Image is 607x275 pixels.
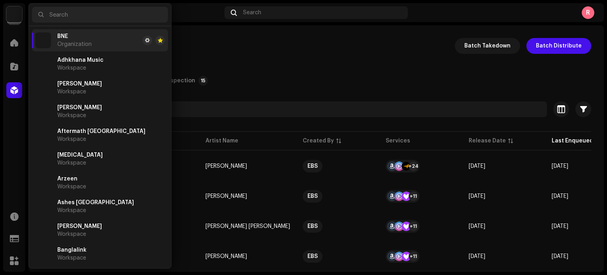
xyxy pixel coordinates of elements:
[469,137,506,145] div: Release Date
[41,101,547,117] input: Search
[409,192,418,201] div: +11
[303,190,373,203] span: EBS
[57,223,102,229] span: Asif Akbar
[35,80,51,96] img: 71b606cd-cf1a-4591-9c5c-2aa0cd6267be
[35,32,51,48] img: 71b606cd-cf1a-4591-9c5c-2aa0cd6267be
[35,151,51,167] img: 71b606cd-cf1a-4591-9c5c-2aa0cd6267be
[35,246,51,262] img: 71b606cd-cf1a-4591-9c5c-2aa0cd6267be
[57,255,86,261] span: Workspace
[57,160,86,166] span: Workspace
[303,160,373,173] span: EBS
[57,104,102,111] span: Adit Rahman
[57,89,86,95] span: Workspace
[526,38,591,54] button: Batch Distribute
[57,57,104,63] span: Adhkhana Music
[35,175,51,191] img: 71b606cd-cf1a-4591-9c5c-2aa0cd6267be
[57,199,134,206] span: Ashes Bangladesh
[469,163,485,169] span: Nov 13, 2024
[303,250,373,263] span: EBS
[469,224,485,229] span: Mar 20, 2018
[57,207,86,214] span: Workspace
[57,33,68,40] span: BNE
[205,254,290,259] span: Abdul Kayum
[35,222,51,238] img: 71b606cd-cf1a-4591-9c5c-2aa0cd6267be
[243,9,261,16] span: Search
[198,76,208,85] p-badge: 15
[536,38,582,54] span: Batch Distribute
[35,199,51,214] img: 71b606cd-cf1a-4591-9c5c-2aa0cd6267be
[307,190,318,203] div: EBS
[57,176,77,182] span: Arzeen
[57,152,103,158] span: Arbovirus
[464,38,511,54] span: Batch Takedown
[57,112,86,119] span: Workspace
[552,224,568,229] span: Nov 12, 2024
[469,193,485,199] span: Apr 16, 2018
[57,136,86,142] span: Workspace
[35,56,51,72] img: 71b606cd-cf1a-4591-9c5c-2aa0cd6267be
[552,193,568,199] span: Nov 13, 2024
[205,254,247,259] div: [PERSON_NAME]
[57,41,92,47] span: Organization
[307,220,318,233] div: EBS
[205,193,290,199] span: Kumar Bishwajit
[303,220,373,233] span: EBS
[57,81,102,87] span: Adib Kabir
[552,163,568,169] span: Nov 13, 2024
[205,224,290,229] div: [PERSON_NAME] [PERSON_NAME]
[205,163,247,169] div: [PERSON_NAME]
[307,250,318,263] div: EBS
[57,247,87,253] span: Banglalink
[552,137,593,145] div: Last Enqueued
[57,128,145,135] span: Aftermath Bangladesh
[455,38,520,54] button: Batch Takedown
[35,127,51,143] img: 71b606cd-cf1a-4591-9c5c-2aa0cd6267be
[409,252,418,261] div: +11
[469,254,485,259] span: Nov 12, 2024
[35,104,51,119] img: 71b606cd-cf1a-4591-9c5c-2aa0cd6267be
[57,65,86,71] span: Workspace
[552,254,568,259] span: Nov 12, 2024
[57,184,86,190] span: Workspace
[205,193,247,199] div: [PERSON_NAME]
[307,160,318,173] div: EBS
[6,6,22,22] img: 71b606cd-cf1a-4591-9c5c-2aa0cd6267be
[582,6,594,19] div: R
[409,161,418,171] div: +24
[205,224,290,229] span: Sayed Abdul Hadi
[303,137,334,145] div: Created By
[57,231,86,237] span: Workspace
[409,222,418,231] div: +11
[205,163,290,169] span: Asif Akbar
[32,7,168,23] input: Search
